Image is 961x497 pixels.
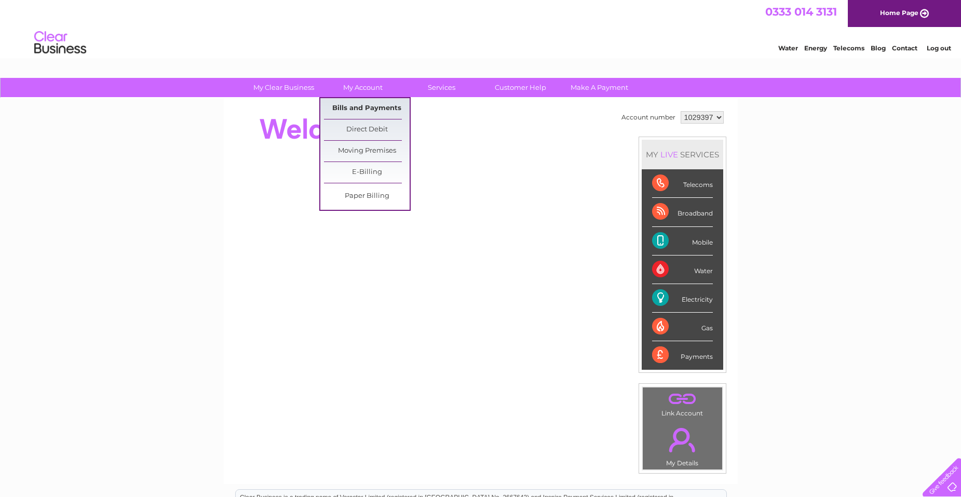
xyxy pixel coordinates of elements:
[236,6,726,50] div: Clear Business is a trading name of Verastar Limited (registered in [GEOGRAPHIC_DATA] No. 3667643...
[557,78,642,97] a: Make A Payment
[927,44,951,52] a: Log out
[642,140,723,169] div: MY SERVICES
[645,390,720,408] a: .
[642,419,723,470] td: My Details
[642,387,723,420] td: Link Account
[324,141,410,162] a: Moving Premises
[324,186,410,207] a: Paper Billing
[645,422,720,458] a: .
[658,150,680,159] div: LIVE
[399,78,484,97] a: Services
[765,5,837,18] a: 0333 014 3131
[619,109,678,126] td: Account number
[652,284,713,313] div: Electricity
[241,78,327,97] a: My Clear Business
[324,162,410,183] a: E-Billing
[652,256,713,284] div: Water
[652,341,713,369] div: Payments
[652,169,713,198] div: Telecoms
[892,44,917,52] a: Contact
[778,44,798,52] a: Water
[478,78,563,97] a: Customer Help
[324,119,410,140] a: Direct Debit
[871,44,886,52] a: Blog
[34,27,87,59] img: logo.png
[833,44,864,52] a: Telecoms
[652,198,713,226] div: Broadband
[324,98,410,119] a: Bills and Payments
[652,313,713,341] div: Gas
[320,78,405,97] a: My Account
[652,227,713,256] div: Mobile
[804,44,827,52] a: Energy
